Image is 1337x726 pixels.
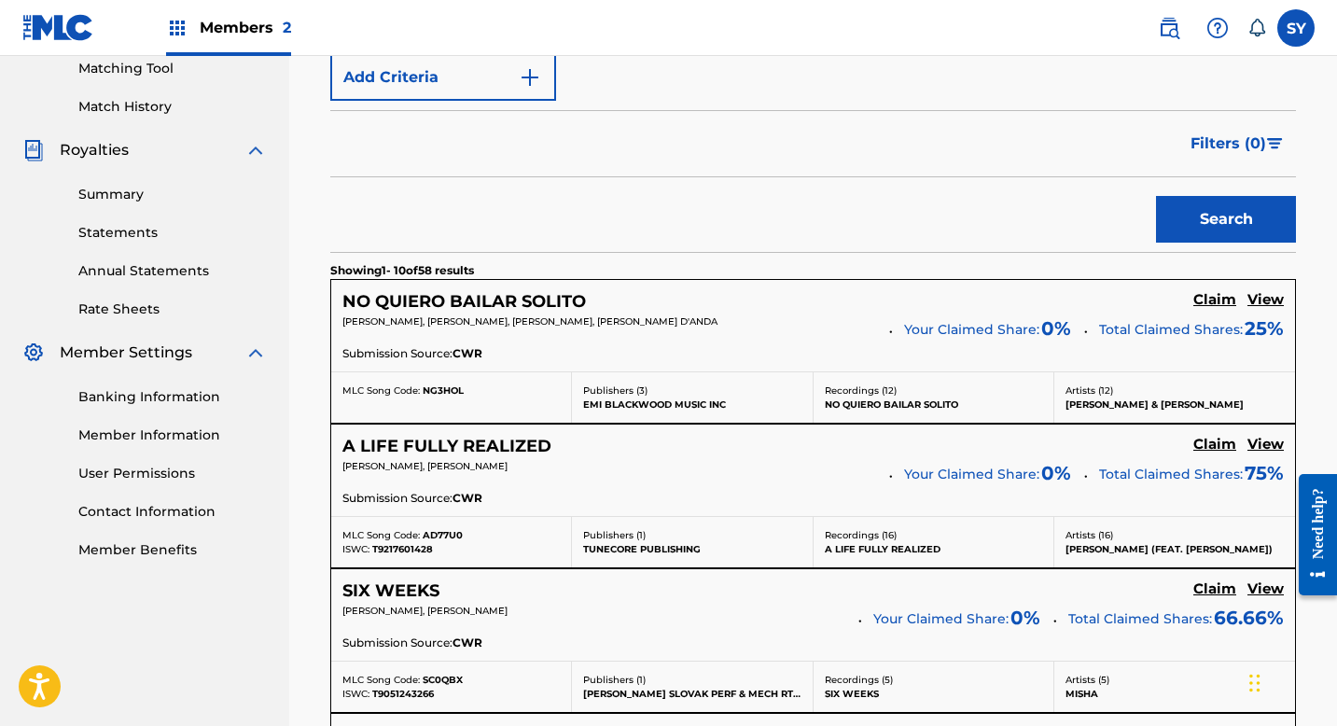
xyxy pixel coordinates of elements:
[1247,580,1284,598] h5: View
[330,54,556,101] button: Add Criteria
[78,59,267,78] a: Matching Tool
[1193,436,1236,454] h5: Claim
[1193,580,1236,598] h5: Claim
[78,261,267,281] a: Annual Statements
[1191,133,1266,155] span: Filters ( 0 )
[453,490,482,507] span: CWR
[78,540,267,560] a: Member Benefits
[78,502,267,522] a: Contact Information
[583,528,801,542] p: Publishers ( 1 )
[244,342,267,364] img: expand
[342,688,369,700] span: ISWC:
[1065,398,1284,412] p: [PERSON_NAME] & [PERSON_NAME]
[78,185,267,204] a: Summary
[60,342,192,364] span: Member Settings
[1247,436,1284,456] a: View
[342,291,586,313] h5: NO QUIERO BAILAR SOLITO
[342,543,369,555] span: ISWC:
[1199,9,1236,47] div: Help
[1041,459,1071,487] span: 0 %
[423,674,463,686] span: SC0QBX
[423,384,464,397] span: NG3HOL
[825,687,1042,701] p: SIX WEEKS
[1247,436,1284,454] h5: View
[1150,9,1188,47] a: Public Search
[1267,138,1283,149] img: filter
[1247,291,1284,309] h5: View
[78,97,267,117] a: Match History
[1193,291,1236,309] h5: Claim
[583,542,801,556] p: TUNECORE PUBLISHING
[583,687,801,701] p: [PERSON_NAME] SLOVAK PERF & MECH RTS SOCIETY
[904,320,1039,340] span: Your Claimed Share:
[453,635,482,651] span: CWR
[1247,580,1284,601] a: View
[1214,604,1284,632] span: 66.66 %
[1099,466,1243,482] span: Total Claimed Shares:
[78,223,267,243] a: Statements
[78,426,267,445] a: Member Information
[78,300,267,319] a: Rate Sheets
[1179,120,1296,167] button: Filters (0)
[372,543,433,555] span: T9217601428
[904,465,1039,484] span: Your Claimed Share:
[22,14,94,41] img: MLC Logo
[342,635,453,651] span: Submission Source:
[1247,291,1284,312] a: View
[873,609,1009,629] span: Your Claimed Share:
[60,139,129,161] span: Royalties
[342,674,420,686] span: MLC Song Code:
[342,605,508,617] span: [PERSON_NAME], [PERSON_NAME]
[342,315,717,328] span: [PERSON_NAME], [PERSON_NAME], [PERSON_NAME], [PERSON_NAME] D'ANDA
[1249,655,1260,711] div: Drag
[372,688,434,700] span: T9051243266
[22,342,45,364] img: Member Settings
[583,398,801,412] p: EMI BLACKWOOD MUSIC INC
[342,529,420,541] span: MLC Song Code:
[1285,460,1337,610] iframe: Resource Center
[166,17,188,39] img: Top Rightsholders
[22,139,45,161] img: Royalties
[342,580,439,602] h5: SIX WEEKS
[583,673,801,687] p: Publishers ( 1 )
[1065,687,1284,701] p: MISHA
[78,464,267,483] a: User Permissions
[1065,673,1284,687] p: Artists ( 5 )
[1277,9,1315,47] div: User Menu
[342,460,508,472] span: [PERSON_NAME], [PERSON_NAME]
[825,384,1042,398] p: Recordings ( 12 )
[1158,17,1180,39] img: search
[825,528,1042,542] p: Recordings ( 16 )
[1206,17,1229,39] img: help
[1245,314,1284,342] span: 25 %
[244,139,267,161] img: expand
[1068,610,1212,627] span: Total Claimed Shares:
[1099,321,1243,338] span: Total Claimed Shares:
[342,345,453,362] span: Submission Source:
[1065,384,1284,398] p: Artists ( 12 )
[423,529,463,541] span: AD77U0
[78,387,267,407] a: Banking Information
[583,384,801,398] p: Publishers ( 3 )
[1244,636,1337,726] iframe: Chat Widget
[825,398,1042,412] p: NO QUIERO BAILAR SOLITO
[1065,528,1284,542] p: Artists ( 16 )
[1245,459,1284,487] span: 75 %
[825,673,1042,687] p: Recordings ( 5 )
[1010,604,1040,632] span: 0 %
[200,17,291,38] span: Members
[342,436,551,457] h5: A LIFE FULLY REALIZED
[825,542,1042,556] p: A LIFE FULLY REALIZED
[1065,542,1284,556] p: [PERSON_NAME] (FEAT. [PERSON_NAME])
[1156,196,1296,243] button: Search
[342,384,420,397] span: MLC Song Code:
[519,66,541,89] img: 9d2ae6d4665cec9f34b9.svg
[283,19,291,36] span: 2
[342,490,453,507] span: Submission Source:
[330,262,474,279] p: Showing 1 - 10 of 58 results
[453,345,482,362] span: CWR
[1041,314,1071,342] span: 0 %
